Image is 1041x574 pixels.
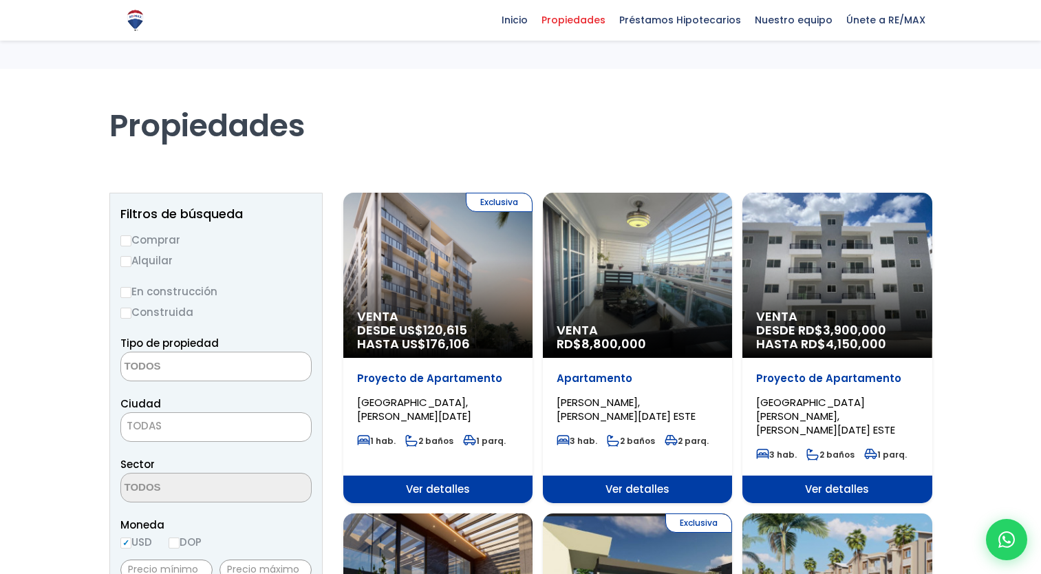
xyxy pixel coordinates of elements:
span: 2 baños [607,435,655,447]
span: 2 baños [806,449,855,460]
input: En construcción [120,287,131,298]
span: TODAS [127,418,162,433]
span: Nuestro equipo [748,10,839,30]
span: HASTA RD$ [756,337,918,351]
span: RD$ [557,335,646,352]
span: TODAS [121,416,311,436]
input: Construida [120,308,131,319]
span: 2 baños [405,435,453,447]
input: USD [120,538,131,549]
span: 3 hab. [756,449,797,460]
span: 120,615 [423,321,467,339]
span: 8,800,000 [581,335,646,352]
input: DOP [169,538,180,549]
h2: Filtros de búsqueda [120,207,312,221]
span: Venta [557,323,718,337]
a: Venta RD$8,800,000 Apartamento [PERSON_NAME], [PERSON_NAME][DATE] ESTE 3 hab. 2 baños 2 parq. Ver... [543,193,732,503]
textarea: Search [121,474,255,503]
span: Venta [756,310,918,323]
span: Tipo de propiedad [120,336,219,350]
span: 4,150,000 [826,335,886,352]
p: Apartamento [557,372,718,385]
span: TODAS [120,412,312,442]
span: [GEOGRAPHIC_DATA][PERSON_NAME], [PERSON_NAME][DATE] ESTE [756,395,895,437]
label: Alquilar [120,252,312,269]
label: USD [120,533,152,551]
span: Moneda [120,516,312,533]
span: DESDE RD$ [756,323,918,351]
span: [GEOGRAPHIC_DATA], [PERSON_NAME][DATE] [357,395,471,423]
span: Ver detalles [343,476,533,503]
p: Proyecto de Apartamento [756,372,918,385]
span: Ciudad [120,396,161,411]
span: 3,900,000 [823,321,886,339]
span: Venta [357,310,519,323]
span: 3 hab. [557,435,597,447]
span: Únete a RE/MAX [839,10,932,30]
img: Logo de REMAX [123,8,147,32]
span: 176,106 [426,335,470,352]
input: Alquilar [120,256,131,267]
span: Sector [120,457,155,471]
span: [PERSON_NAME], [PERSON_NAME][DATE] ESTE [557,395,696,423]
p: Proyecto de Apartamento [357,372,519,385]
label: Construida [120,304,312,321]
input: Comprar [120,235,131,246]
span: Exclusiva [665,513,732,533]
span: DESDE US$ [357,323,519,351]
span: Propiedades [535,10,612,30]
h1: Propiedades [109,69,932,145]
span: Inicio [495,10,535,30]
a: Exclusiva Venta DESDE US$120,615 HASTA US$176,106 Proyecto de Apartamento [GEOGRAPHIC_DATA], [PER... [343,193,533,503]
span: Ver detalles [742,476,932,503]
textarea: Search [121,352,255,382]
span: 1 hab. [357,435,396,447]
span: Ver detalles [543,476,732,503]
a: Venta DESDE RD$3,900,000 HASTA RD$4,150,000 Proyecto de Apartamento [GEOGRAPHIC_DATA][PERSON_NAME... [742,193,932,503]
span: 1 parq. [864,449,907,460]
span: Préstamos Hipotecarios [612,10,748,30]
span: Exclusiva [466,193,533,212]
label: Comprar [120,231,312,248]
label: DOP [169,533,202,551]
span: 2 parq. [665,435,709,447]
span: 1 parq. [463,435,506,447]
span: HASTA US$ [357,337,519,351]
label: En construcción [120,283,312,300]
